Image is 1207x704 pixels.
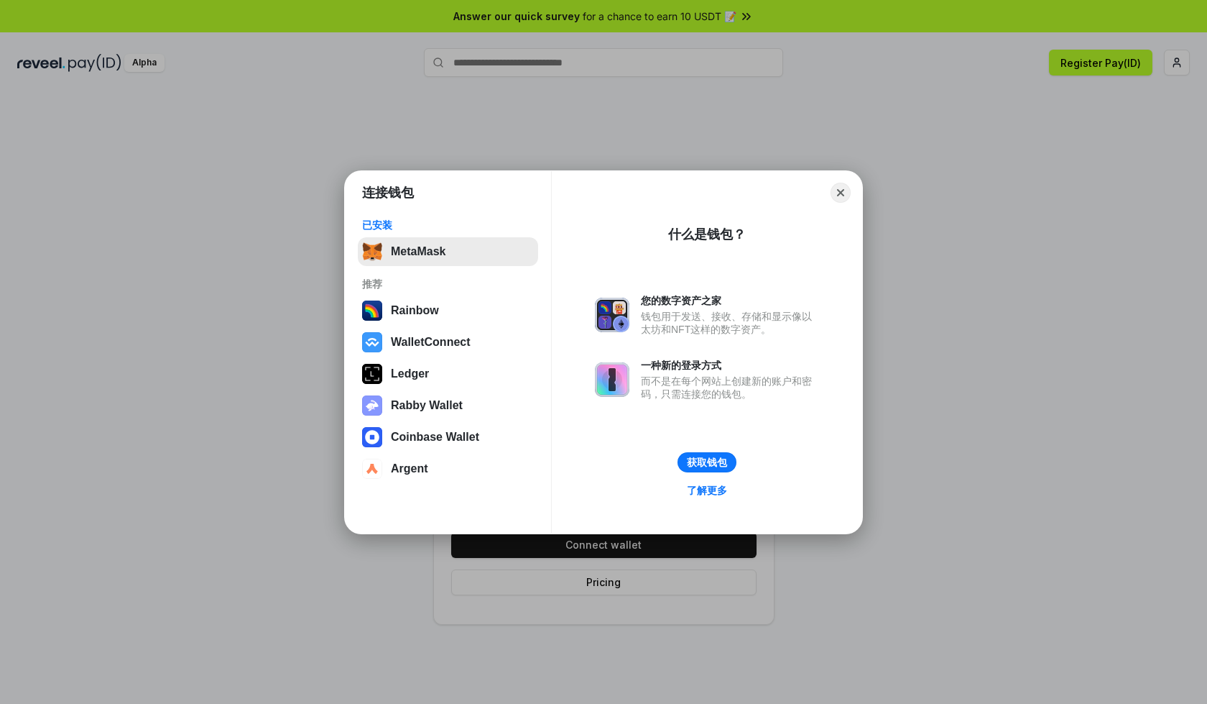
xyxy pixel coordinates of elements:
[358,328,538,357] button: WalletConnect
[391,245,445,258] div: MetaMask
[362,427,382,447] img: svg+xml,%3Csvg%20width%3D%2228%22%20height%3D%2228%22%20viewBox%3D%220%200%2028%2028%22%20fill%3D...
[358,237,538,266] button: MetaMask
[831,183,851,203] button: Close
[595,362,629,397] img: svg+xml,%3Csvg%20xmlns%3D%22http%3A%2F%2Fwww.w3.org%2F2000%2Fsvg%22%20fill%3D%22none%22%20viewBox...
[391,431,479,444] div: Coinbase Wallet
[362,184,414,201] h1: 连接钱包
[668,226,746,243] div: 什么是钱包？
[391,336,471,349] div: WalletConnect
[641,359,819,372] div: 一种新的登录方式
[362,396,382,416] img: svg+xml,%3Csvg%20xmlns%3D%22http%3A%2F%2Fwww.w3.org%2F2000%2Fsvg%22%20fill%3D%22none%22%20viewBox...
[687,484,727,497] div: 了解更多
[678,452,736,472] button: 获取钱包
[358,391,538,420] button: Rabby Wallet
[362,219,534,232] div: 已安装
[362,242,382,262] img: svg+xml,%3Csvg%20fill%3D%22none%22%20height%3D%2233%22%20viewBox%3D%220%200%2035%2033%22%20width%...
[391,304,439,317] div: Rainbow
[358,423,538,452] button: Coinbase Wallet
[391,399,463,412] div: Rabby Wallet
[358,296,538,325] button: Rainbow
[641,310,819,336] div: 钱包用于发送、接收、存储和显示像以太坊和NFT这样的数字资产。
[641,375,819,401] div: 而不是在每个网站上创建新的账户和密码，只需连接您的钱包。
[362,364,382,384] img: svg+xml,%3Csvg%20xmlns%3D%22http%3A%2F%2Fwww.w3.org%2F2000%2Fsvg%22%20width%3D%2228%22%20height%3...
[358,454,538,483] button: Argent
[391,367,429,380] div: Ledger
[362,332,382,352] img: svg+xml,%3Csvg%20width%3D%2228%22%20height%3D%2228%22%20viewBox%3D%220%200%2028%2028%22%20fill%3D...
[362,459,382,479] img: svg+xml,%3Csvg%20width%3D%2228%22%20height%3D%2228%22%20viewBox%3D%220%200%2028%2028%22%20fill%3D...
[687,456,727,469] div: 获取钱包
[391,462,428,475] div: Argent
[678,481,736,500] a: 了解更多
[358,360,538,388] button: Ledger
[641,294,819,307] div: 您的数字资产之家
[362,301,382,321] img: svg+xml,%3Csvg%20width%3D%22120%22%20height%3D%22120%22%20viewBox%3D%220%200%20120%20120%22%20fil...
[362,278,534,291] div: 推荐
[595,298,629,332] img: svg+xml,%3Csvg%20xmlns%3D%22http%3A%2F%2Fwww.w3.org%2F2000%2Fsvg%22%20fill%3D%22none%22%20viewBox...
